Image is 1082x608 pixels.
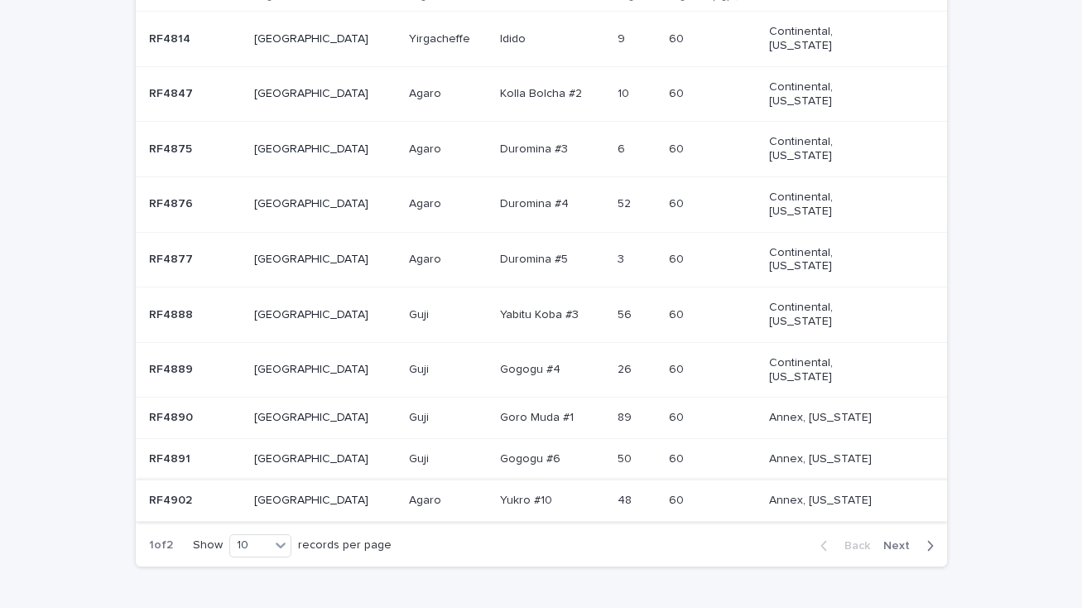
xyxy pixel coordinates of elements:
[500,29,529,46] p: Idido
[669,305,687,322] p: 60
[254,494,373,508] p: [GEOGRAPHIC_DATA]
[254,452,373,466] p: [GEOGRAPHIC_DATA]
[136,122,947,177] tr: RF4875RF4875 [GEOGRAPHIC_DATA]AgaroAgaro Duromina #3Duromina #3 66 6060 Continental, [US_STATE]
[254,363,373,377] p: [GEOGRAPHIC_DATA]
[136,12,947,67] tr: RF4814RF4814 [GEOGRAPHIC_DATA]YirgacheffeYirgacheffe IdidoIdido 99 6060 Continental, [US_STATE]
[618,249,628,267] p: 3
[669,194,687,211] p: 60
[834,540,870,552] span: Back
[618,305,635,322] p: 56
[409,408,432,425] p: Guji
[669,449,687,466] p: 60
[877,538,947,553] button: Next
[230,537,270,554] div: 10
[149,408,196,425] p: RF4890
[669,29,687,46] p: 60
[136,287,947,343] tr: RF4888RF4888 [GEOGRAPHIC_DATA]GujiGuji Yabitu Koba #3Yabitu Koba #3 5656 6060 Continental, [US_ST...
[149,139,195,157] p: RF4875
[254,87,373,101] p: [GEOGRAPHIC_DATA]
[409,194,445,211] p: Agaro
[500,305,582,322] p: Yabitu Koba #3
[149,305,196,322] p: RF4888
[136,66,947,122] tr: RF4847RF4847 [GEOGRAPHIC_DATA]AgaroAgaro Kolla Bolcha #2Kolla Bolcha #2 1010 6060 Continental, [U...
[136,525,186,566] p: 1 of 2
[500,194,572,211] p: Duromina #4
[254,197,373,211] p: [GEOGRAPHIC_DATA]
[669,249,687,267] p: 60
[149,84,196,101] p: RF4847
[669,408,687,425] p: 60
[136,232,947,287] tr: RF4877RF4877 [GEOGRAPHIC_DATA]AgaroAgaro Duromina #5Duromina #5 33 6060 Continental, [US_STATE]
[618,490,635,508] p: 48
[136,480,947,521] tr: RF4902RF4902 [GEOGRAPHIC_DATA]AgaroAgaro Yukro #10Yukro #10 4848 6060 Annex, [US_STATE]
[254,253,373,267] p: [GEOGRAPHIC_DATA]
[149,29,194,46] p: RF4814
[618,84,632,101] p: 10
[618,408,635,425] p: 89
[500,84,585,101] p: Kolla Bolcha #2
[618,359,635,377] p: 26
[500,408,577,425] p: Goro Muda #1
[254,142,373,157] p: [GEOGRAPHIC_DATA]
[149,490,195,508] p: RF4902
[409,139,445,157] p: Agaro
[669,359,687,377] p: 60
[500,449,564,466] p: Gogogu #6
[409,84,445,101] p: Agaro
[298,538,392,553] p: records per page
[618,194,634,211] p: 52
[409,249,445,267] p: Agaro
[149,194,196,211] p: RF4876
[500,139,571,157] p: Duromina #3
[500,249,571,267] p: Duromina #5
[136,342,947,398] tr: RF4889RF4889 [GEOGRAPHIC_DATA]GujiGuji Gogogu #4Gogogu #4 2626 6060 Continental, [US_STATE]
[618,139,628,157] p: 6
[136,176,947,232] tr: RF4876RF4876 [GEOGRAPHIC_DATA]AgaroAgaro Duromina #4Duromina #4 5252 6060 Continental, [US_STATE]
[409,490,445,508] p: Agaro
[618,449,635,466] p: 50
[807,538,877,553] button: Back
[669,84,687,101] p: 60
[669,139,687,157] p: 60
[669,490,687,508] p: 60
[149,249,196,267] p: RF4877
[136,439,947,480] tr: RF4891RF4891 [GEOGRAPHIC_DATA]GujiGuji Gogogu #6Gogogu #6 5050 6060 Annex, [US_STATE]
[409,29,474,46] p: Yirgacheffe
[883,540,920,552] span: Next
[254,308,373,322] p: [GEOGRAPHIC_DATA]
[149,449,194,466] p: RF4891
[254,411,373,425] p: [GEOGRAPHIC_DATA]
[149,359,196,377] p: RF4889
[618,29,628,46] p: 9
[193,538,223,553] p: Show
[500,490,555,508] p: Yukro #10
[409,305,432,322] p: Guji
[409,359,432,377] p: Guji
[500,359,564,377] p: Gogogu #4
[409,449,432,466] p: Guji
[136,398,947,439] tr: RF4890RF4890 [GEOGRAPHIC_DATA]GujiGuji Goro Muda #1Goro Muda #1 8989 6060 Annex, [US_STATE]
[254,32,373,46] p: [GEOGRAPHIC_DATA]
